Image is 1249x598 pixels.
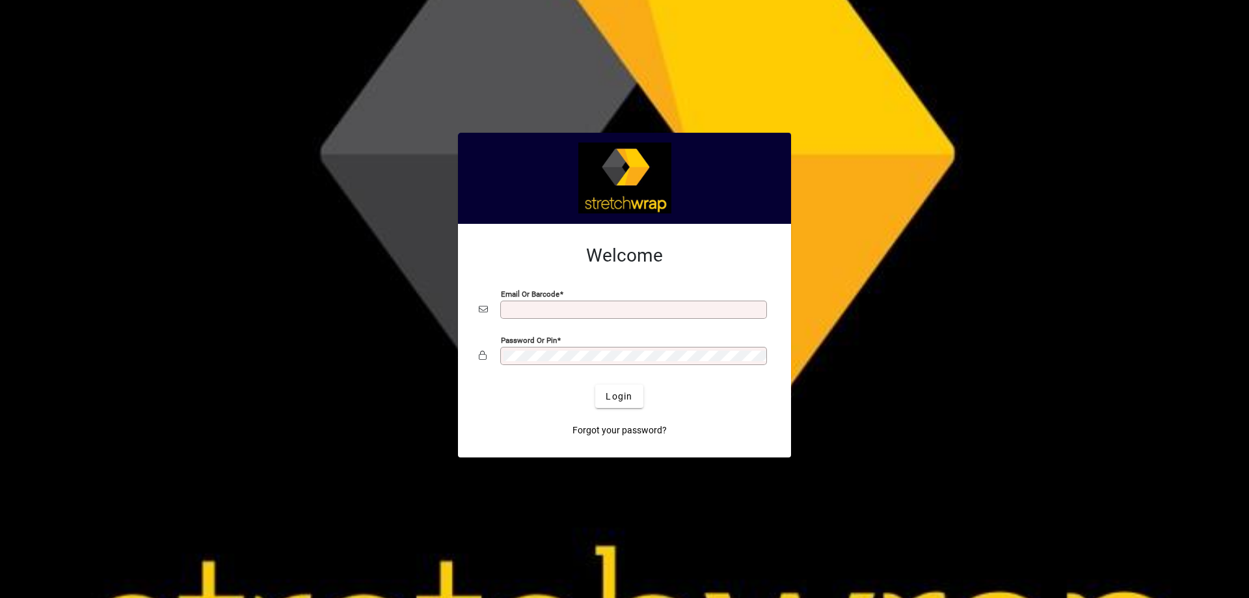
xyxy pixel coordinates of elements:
span: Forgot your password? [572,424,667,437]
mat-label: Password or Pin [501,336,557,345]
span: Login [606,390,632,403]
h2: Welcome [479,245,770,267]
button: Login [595,385,643,408]
mat-label: Email or Barcode [501,290,559,299]
a: Forgot your password? [567,418,672,442]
